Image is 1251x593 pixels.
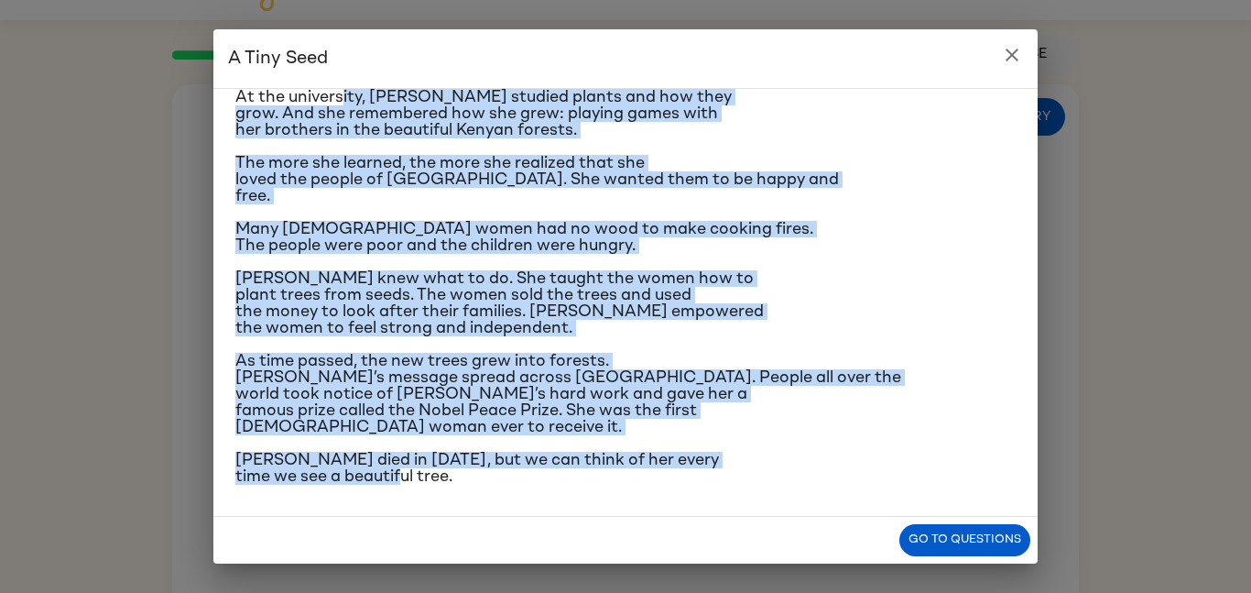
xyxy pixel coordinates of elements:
span: [PERSON_NAME] knew what to do. She taught the women how to plant trees from seeds. The women sold... [235,270,764,336]
span: At the university, [PERSON_NAME] studied plants and how they grow. And she remembered how she gre... [235,89,732,138]
span: Many [DEMOGRAPHIC_DATA] women had no wood to make cooking fires. The people were poor and the chi... [235,221,813,254]
h2: A Tiny Seed [213,29,1038,88]
button: Go to questions [899,524,1030,556]
span: As time passed, the new trees grew into forests. [PERSON_NAME]’s message spread across [GEOGRAPHI... [235,353,901,435]
span: [PERSON_NAME] died in [DATE], but we can think of her every time we see a beautiful tree. [235,452,719,485]
button: close [994,37,1030,73]
span: The more she learned, the more she realized that she loved the people of [GEOGRAPHIC_DATA]. She w... [235,155,839,204]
